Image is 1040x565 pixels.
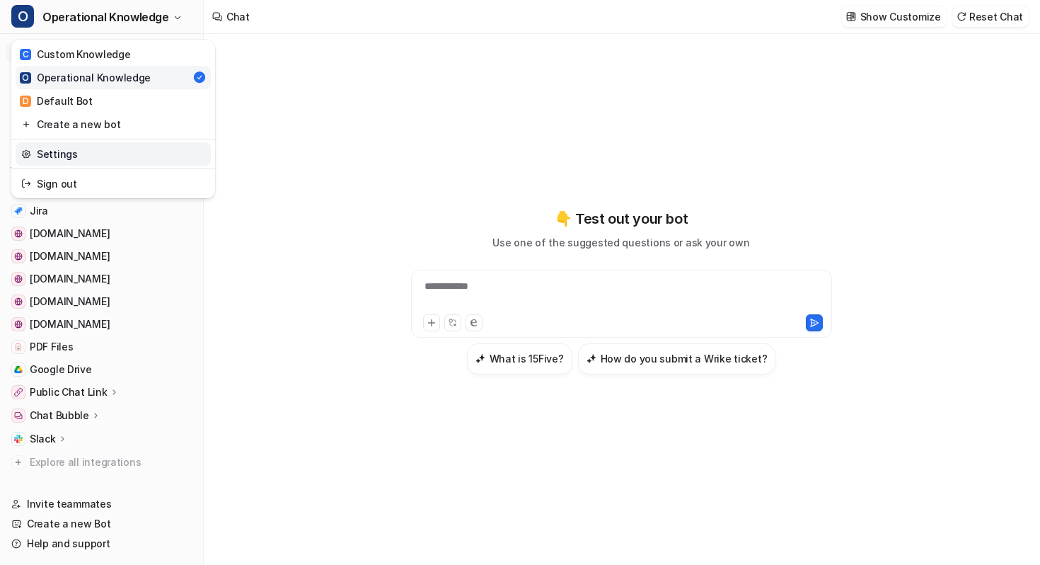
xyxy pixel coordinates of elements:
[20,49,31,60] span: C
[16,142,211,166] a: Settings
[42,7,169,27] span: Operational Knowledge
[21,176,31,191] img: reset
[20,47,131,62] div: Custom Knowledge
[21,147,31,161] img: reset
[20,70,151,85] div: Operational Knowledge
[16,172,211,195] a: Sign out
[16,113,211,136] a: Create a new bot
[20,96,31,107] span: D
[20,72,31,84] span: O
[20,93,93,108] div: Default Bot
[11,5,34,28] span: O
[21,117,31,132] img: reset
[11,40,215,198] div: OOperational Knowledge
